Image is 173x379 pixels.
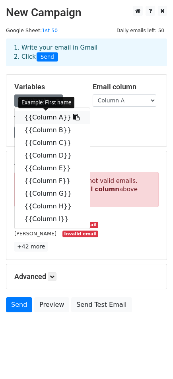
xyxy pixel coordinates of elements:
[14,94,63,107] a: Copy/paste...
[34,297,69,312] a: Preview
[15,213,90,225] a: {{Column I}}
[93,83,159,91] h5: Email column
[74,186,119,193] strong: Email column
[15,111,90,124] a: {{Column A}}
[8,43,165,62] div: 1. Write your email in Gmail 2. Click
[114,26,167,35] span: Daily emails left: 50
[14,272,159,281] h5: Advanced
[15,162,90,175] a: {{Column E}}
[6,6,167,19] h2: New Campaign
[42,27,58,33] a: 1st 50
[6,27,58,33] small: Google Sheet:
[71,297,132,312] a: Send Test Email
[62,231,98,237] small: Invalid email
[114,27,167,33] a: Daily emails left: 50
[15,200,90,213] a: {{Column H}}
[15,187,90,200] a: {{Column G}}
[15,124,90,137] a: {{Column B}}
[6,297,32,312] a: Send
[15,137,90,149] a: {{Column C}}
[37,52,58,62] span: Send
[14,242,48,252] a: +42 more
[14,83,81,91] h5: Variables
[15,175,90,187] a: {{Column F}}
[14,231,56,237] small: [PERSON_NAME]
[18,97,74,108] div: Example: First name
[15,149,90,162] a: {{Column D}}
[133,341,173,379] iframe: Chat Widget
